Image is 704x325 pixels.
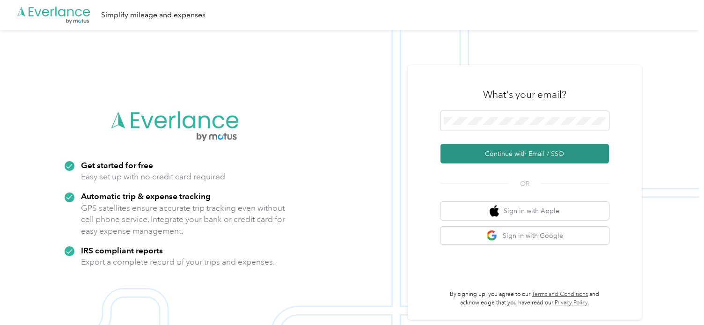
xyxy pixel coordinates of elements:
[81,191,211,201] strong: Automatic trip & expense tracking
[81,245,163,255] strong: IRS compliant reports
[440,144,609,163] button: Continue with Email / SSO
[532,291,588,298] a: Terms and Conditions
[486,230,498,242] img: google logo
[81,202,286,237] p: GPS satellites ensure accurate trip tracking even without cell phone service. Integrate your bank...
[508,179,541,189] span: OR
[440,290,609,307] p: By signing up, you agree to our and acknowledge that you have read our .
[440,227,609,245] button: google logoSign in with Google
[440,202,609,220] button: apple logoSign in with Apple
[555,299,588,306] a: Privacy Policy
[483,88,566,101] h3: What's your email?
[81,171,225,183] p: Easy set up with no credit card required
[101,9,205,21] div: Simplify mileage and expenses
[81,256,275,268] p: Export a complete record of your trips and expenses.
[81,160,153,170] strong: Get started for free
[490,205,499,217] img: apple logo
